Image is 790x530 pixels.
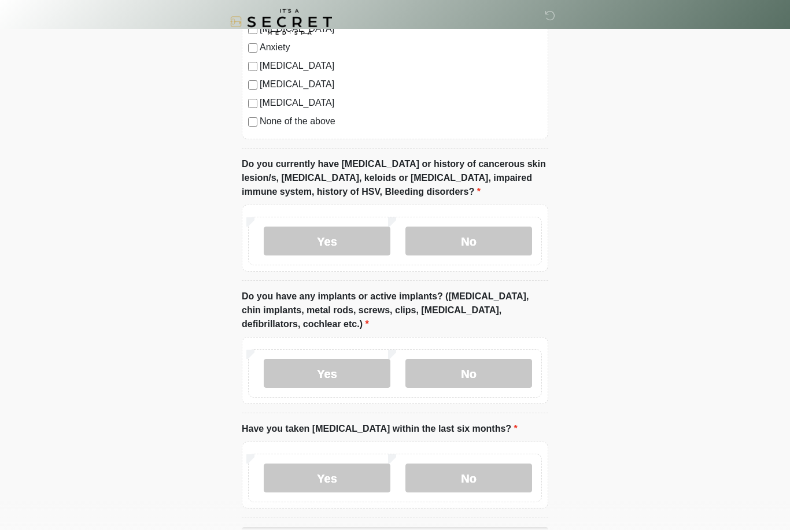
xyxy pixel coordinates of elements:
[260,114,542,128] label: None of the above
[260,59,542,73] label: [MEDICAL_DATA]
[242,422,518,436] label: Have you taken [MEDICAL_DATA] within the last six months?
[242,157,548,199] label: Do you currently have [MEDICAL_DATA] or history of cancerous skin lesion/s, [MEDICAL_DATA], keloi...
[405,359,532,388] label: No
[248,80,257,90] input: [MEDICAL_DATA]
[264,227,390,255] label: Yes
[405,227,532,255] label: No
[405,464,532,492] label: No
[248,99,257,108] input: [MEDICAL_DATA]
[260,40,542,54] label: Anxiety
[248,43,257,53] input: Anxiety
[230,9,332,35] img: It's A Secret Med Spa Logo
[264,359,390,388] label: Yes
[260,77,542,91] label: [MEDICAL_DATA]
[248,62,257,71] input: [MEDICAL_DATA]
[242,290,548,331] label: Do you have any implants or active implants? ([MEDICAL_DATA], chin implants, metal rods, screws, ...
[260,96,542,110] label: [MEDICAL_DATA]
[248,117,257,127] input: None of the above
[264,464,390,492] label: Yes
